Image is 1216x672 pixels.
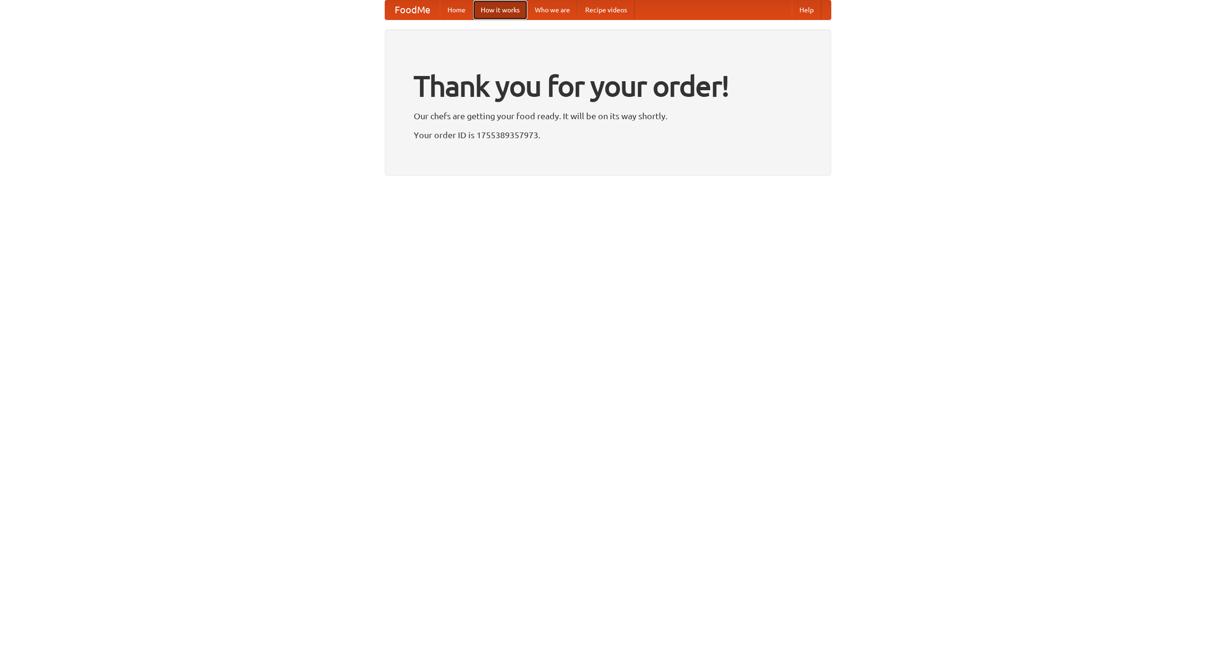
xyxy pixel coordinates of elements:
[527,0,578,19] a: Who we are
[792,0,821,19] a: Help
[414,109,802,123] p: Our chefs are getting your food ready. It will be on its way shortly.
[414,63,802,109] h1: Thank you for your order!
[414,128,802,142] p: Your order ID is 1755389357973.
[440,0,473,19] a: Home
[578,0,635,19] a: Recipe videos
[385,0,440,19] a: FoodMe
[473,0,527,19] a: How it works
